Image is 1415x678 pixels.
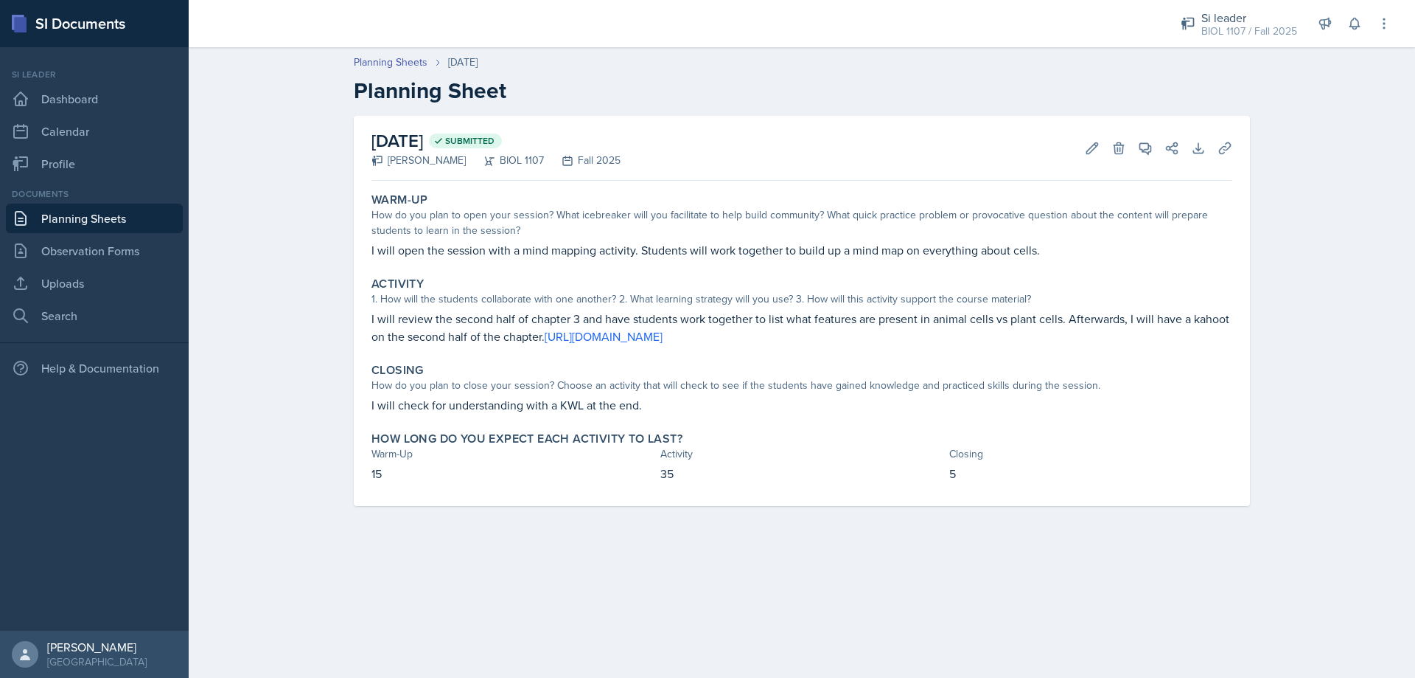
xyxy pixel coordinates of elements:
[371,465,654,482] p: 15
[6,84,183,114] a: Dashboard
[949,446,1232,462] div: Closing
[371,446,654,462] div: Warm-Up
[466,153,544,168] div: BIOL 1107
[6,301,183,331] a: Search
[6,269,183,298] a: Uploads
[6,236,183,266] a: Observation Forms
[6,117,183,146] a: Calendar
[6,187,183,201] div: Documents
[6,353,183,383] div: Help & Documentation
[448,55,478,70] div: [DATE]
[371,432,682,446] label: How long do you expect each activity to last?
[445,135,495,147] span: Submitted
[47,654,147,669] div: [GEOGRAPHIC_DATA]
[371,241,1232,259] p: I will open the session with a mind mapping activity. Students will work together to build up a m...
[544,153,621,168] div: Fall 2025
[371,193,428,207] label: Warm-Up
[371,128,621,154] h2: [DATE]
[354,77,1250,104] h2: Planning Sheet
[1201,24,1297,39] div: BIOL 1107 / Fall 2025
[371,153,466,168] div: [PERSON_NAME]
[371,310,1232,345] p: I will review the second half of chapter 3 and have students work together to list what features ...
[371,378,1232,393] div: How do you plan to close your session? Choose an activity that will check to see if the students ...
[6,204,183,233] a: Planning Sheets
[660,465,943,482] p: 35
[371,396,1232,414] p: I will check for understanding with a KWL at the end.
[6,68,183,81] div: Si leader
[6,149,183,179] a: Profile
[371,291,1232,307] div: 1. How will the students collaborate with one another? 2. What learning strategy will you use? 3....
[371,277,424,291] label: Activity
[949,465,1232,482] p: 5
[371,207,1232,238] div: How do you plan to open your session? What icebreaker will you facilitate to help build community...
[660,446,943,462] div: Activity
[371,363,424,378] label: Closing
[1201,9,1297,27] div: Si leader
[545,328,663,345] a: [URL][DOMAIN_NAME]
[354,55,427,70] a: Planning Sheets
[47,640,147,654] div: [PERSON_NAME]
